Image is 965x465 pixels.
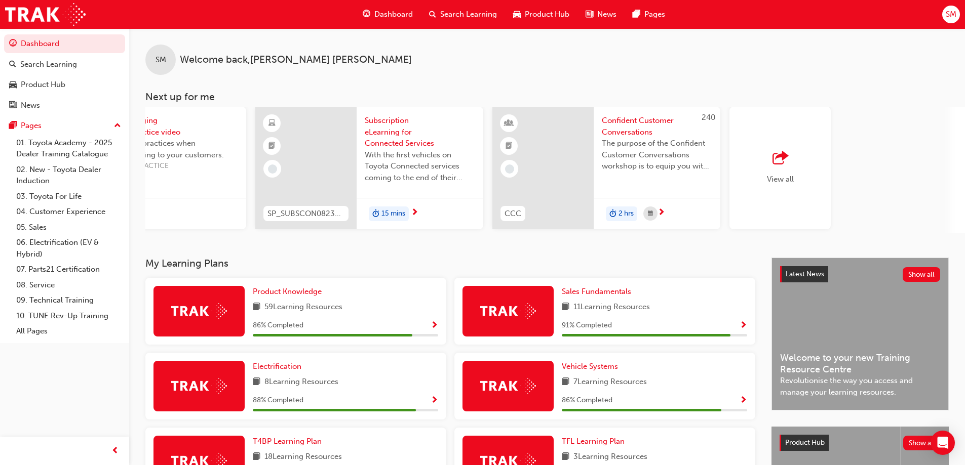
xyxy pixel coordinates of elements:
[411,208,418,218] span: next-icon
[562,362,618,371] span: Vehicle Systems
[129,91,965,103] h3: Next up for me
[658,208,665,218] span: next-icon
[602,138,712,172] span: The purpose of the Confident Customer Conversations workshop is to equip you with tools to commun...
[562,436,629,447] a: TFL Learning Plan
[145,258,755,269] h3: My Learning Plans
[363,8,370,21] span: guage-icon
[525,9,569,20] span: Product Hub
[355,4,421,25] a: guage-iconDashboard
[4,34,125,53] a: Dashboard
[4,32,125,116] button: DashboardSearch LearningProduct HubNews
[374,9,413,20] span: Dashboard
[513,8,521,21] span: car-icon
[180,54,412,66] span: Welcome back , [PERSON_NAME] [PERSON_NAME]
[4,116,125,135] button: Pages
[942,6,960,23] button: SM
[562,301,569,314] span: book-icon
[12,235,125,262] a: 06. Electrification (EV & Hybrid)
[702,113,715,122] span: 240
[253,451,260,463] span: book-icon
[780,435,941,451] a: Product HubShow all
[4,55,125,74] a: Search Learning
[573,376,647,389] span: 7 Learning Resources
[9,60,16,69] span: search-icon
[429,8,436,21] span: search-icon
[573,301,650,314] span: 11 Learning Resources
[12,220,125,235] a: 05. Sales
[480,378,536,394] img: Trak
[431,319,438,332] button: Show Progress
[562,361,622,372] a: Vehicle Systems
[12,308,125,324] a: 10. TUNE Rev-Up Training
[431,321,438,330] span: Show Progress
[946,9,956,20] span: SM
[609,207,616,221] span: duration-icon
[505,164,514,174] span: learningRecordVerb_NONE-icon
[431,394,438,407] button: Show Progress
[767,175,794,184] span: View all
[12,323,125,339] a: All Pages
[9,121,17,131] span: pages-icon
[780,375,940,398] span: Revolutionise the way you access and manage your learning resources.
[12,262,125,277] a: 07. Parts21 Certification
[114,119,121,133] span: up-icon
[253,437,322,446] span: T4BP Learning Plan
[12,292,125,308] a: 09. Technical Training
[505,4,577,25] a: car-iconProduct Hub
[111,445,119,457] span: prev-icon
[253,436,326,447] a: T4BP Learning Plan
[440,9,497,20] span: Search Learning
[633,8,640,21] span: pages-icon
[780,352,940,375] span: Welcome to your new Training Resource Centre
[59,115,238,138] span: Toyota Electrified: Charging Demonstration best practice video
[648,207,653,220] span: calendar-icon
[9,80,17,90] span: car-icon
[365,115,475,149] span: Subscription eLearning for Connected Services
[903,436,941,450] button: Show all
[253,376,260,389] span: book-icon
[21,120,42,132] div: Pages
[586,8,593,21] span: news-icon
[505,208,521,220] span: CCC
[9,101,17,110] span: news-icon
[625,4,673,25] a: pages-iconPages
[4,75,125,94] a: Product Hub
[740,321,747,330] span: Show Progress
[480,303,536,319] img: Trak
[903,267,941,282] button: Show all
[381,208,405,220] span: 15 mins
[253,320,303,331] span: 86 % Completed
[372,207,379,221] span: duration-icon
[573,451,647,463] span: 3 Learning Resources
[780,266,940,282] a: Latest NewsShow all
[171,303,227,319] img: Trak
[562,376,569,389] span: book-icon
[931,431,955,455] div: Open Intercom Messenger
[562,395,612,406] span: 86 % Completed
[506,117,513,130] span: learningResourceType_INSTRUCTOR_LED-icon
[264,451,342,463] span: 18 Learning Resources
[729,107,957,233] button: View all
[12,135,125,162] a: 01. Toyota Academy - 2025 Dealer Training Catalogue
[12,189,125,204] a: 03. Toyota For Life
[59,160,238,172] span: SP_EVCHARGING_BESTPRACTICE
[253,301,260,314] span: book-icon
[12,162,125,189] a: 02. New - Toyota Dealer Induction
[740,396,747,405] span: Show Progress
[365,149,475,184] span: With the first vehicles on Toyota Connected services coming to the end of their complimentary per...
[786,270,824,278] span: Latest News
[5,3,86,26] img: Trak
[59,138,238,160] span: Video highlighting best practices when demonstrating EV charging to your customers.
[602,115,712,138] span: Confident Customer Conversations
[264,376,338,389] span: 8 Learning Resources
[562,320,612,331] span: 91 % Completed
[619,208,634,220] span: 2 hrs
[268,117,276,130] span: learningResourceType_ELEARNING-icon
[9,39,17,49] span: guage-icon
[562,287,631,296] span: Sales Fundamentals
[268,140,276,153] span: booktick-icon
[506,140,513,153] span: booktick-icon
[171,378,227,394] img: Trak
